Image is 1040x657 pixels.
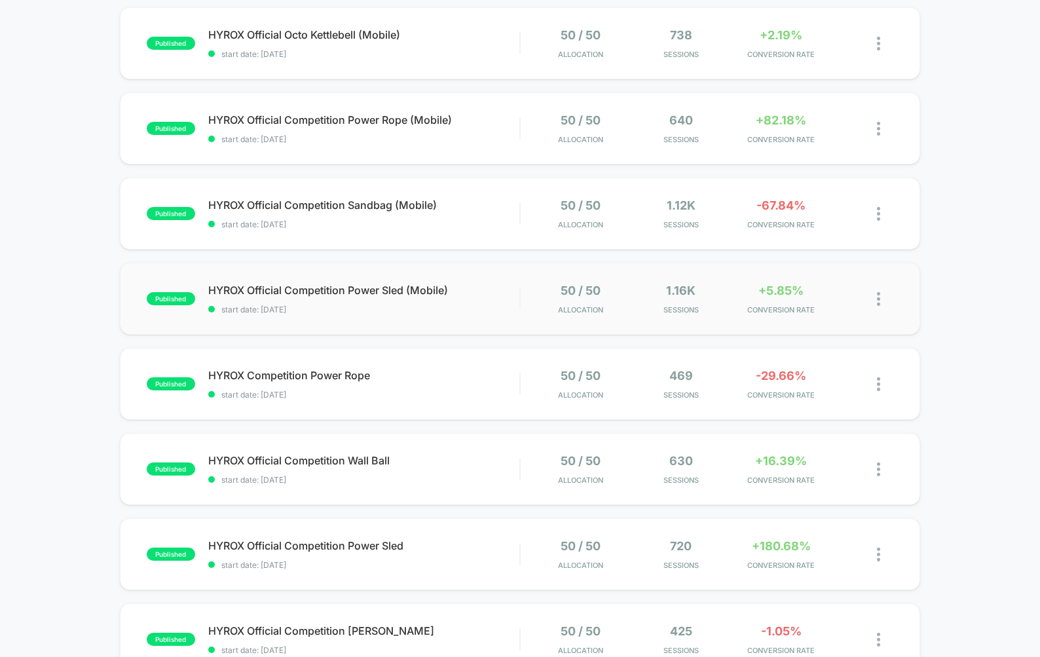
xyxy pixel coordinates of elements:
[877,292,880,306] img: close
[756,198,806,212] span: -67.84%
[669,113,693,127] span: 640
[561,198,601,212] span: 50 / 50
[558,646,603,655] span: Allocation
[877,122,880,136] img: close
[734,390,828,400] span: CONVERSION RATE
[208,134,520,144] span: start date: [DATE]
[147,377,195,390] span: published
[877,548,880,561] img: close
[147,207,195,220] span: published
[208,454,520,467] span: HYROX Official Competition Wall Ball
[756,113,806,127] span: +82.18%
[669,369,693,383] span: 469
[561,454,601,468] span: 50 / 50
[147,462,195,476] span: published
[208,390,520,400] span: start date: [DATE]
[147,292,195,305] span: published
[877,37,880,50] img: close
[634,50,728,59] span: Sessions
[208,284,520,297] span: HYROX Official Competition Power Sled (Mobile)
[208,475,520,485] span: start date: [DATE]
[877,207,880,221] img: close
[634,390,728,400] span: Sessions
[558,305,603,314] span: Allocation
[734,220,828,229] span: CONVERSION RATE
[147,122,195,135] span: published
[670,28,692,42] span: 738
[561,113,601,127] span: 50 / 50
[752,539,811,553] span: +180.68%
[561,284,601,297] span: 50 / 50
[634,476,728,485] span: Sessions
[561,28,601,42] span: 50 / 50
[670,539,692,553] span: 720
[734,305,828,314] span: CONVERSION RATE
[670,624,692,638] span: 425
[208,219,520,229] span: start date: [DATE]
[734,561,828,570] span: CONVERSION RATE
[634,135,728,144] span: Sessions
[634,646,728,655] span: Sessions
[666,284,696,297] span: 1.16k
[667,198,696,212] span: 1.12k
[761,624,802,638] span: -1.05%
[877,377,880,391] img: close
[669,454,693,468] span: 630
[561,624,601,638] span: 50 / 50
[634,305,728,314] span: Sessions
[634,561,728,570] span: Sessions
[208,369,520,382] span: HYROX Competition Power Rope
[208,624,520,637] span: HYROX Official Competition [PERSON_NAME]
[734,50,828,59] span: CONVERSION RATE
[734,135,828,144] span: CONVERSION RATE
[558,220,603,229] span: Allocation
[634,220,728,229] span: Sessions
[558,390,603,400] span: Allocation
[208,560,520,570] span: start date: [DATE]
[758,284,804,297] span: +5.85%
[208,305,520,314] span: start date: [DATE]
[147,37,195,50] span: published
[561,539,601,553] span: 50 / 50
[208,49,520,59] span: start date: [DATE]
[734,646,828,655] span: CONVERSION RATE
[147,633,195,646] span: published
[561,369,601,383] span: 50 / 50
[208,198,520,212] span: HYROX Official Competition Sandbag (Mobile)
[760,28,802,42] span: +2.19%
[208,28,520,41] span: HYROX Official Octo Kettlebell (Mobile)
[877,462,880,476] img: close
[558,135,603,144] span: Allocation
[558,50,603,59] span: Allocation
[147,548,195,561] span: published
[558,476,603,485] span: Allocation
[756,369,806,383] span: -29.66%
[877,633,880,647] img: close
[208,539,520,552] span: HYROX Official Competition Power Sled
[558,561,603,570] span: Allocation
[755,454,807,468] span: +16.39%
[208,113,520,126] span: HYROX Official Competition Power Rope (Mobile)
[208,645,520,655] span: start date: [DATE]
[734,476,828,485] span: CONVERSION RATE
